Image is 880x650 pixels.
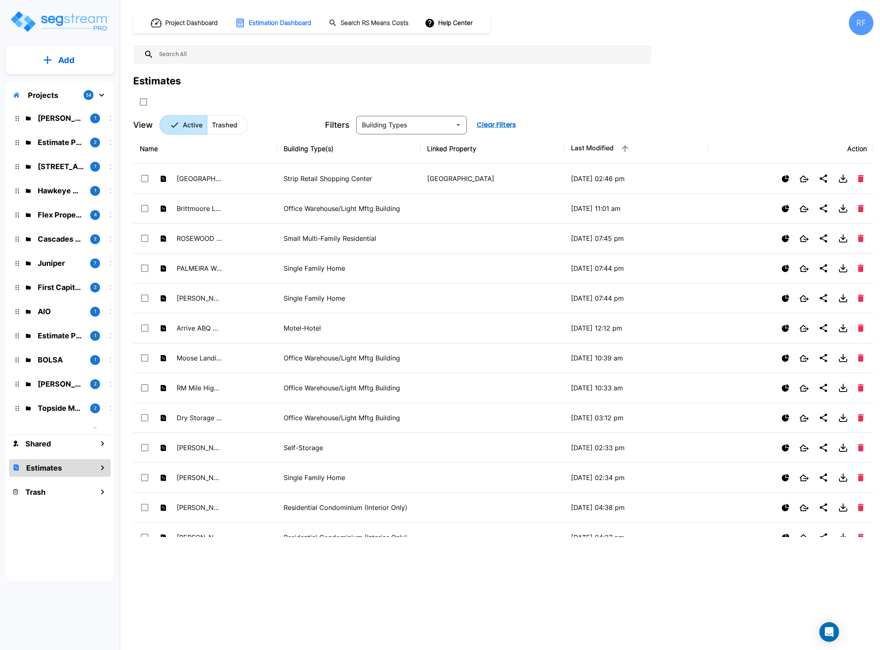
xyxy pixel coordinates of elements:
[819,622,839,642] div: Open Intercom Messenger
[325,15,413,31] button: Search RS Means Costs
[6,48,114,72] button: Add
[778,381,793,395] button: Show Ranges
[835,320,851,336] button: Download
[796,322,812,335] button: Open New Tab
[177,353,222,363] p: Moose Landing & Yarmouth Marinas
[835,499,851,516] button: Download
[25,487,45,498] h1: Trash
[38,427,84,438] p: Benefit Estimate
[284,293,414,303] p: Single Family Home
[815,200,832,217] button: Share
[38,258,84,269] p: Juniper
[86,92,91,99] p: 34
[277,134,421,164] th: Building Type(s)
[815,380,832,396] button: Share
[835,529,851,546] button: Download
[135,94,152,110] button: SelectAll
[177,174,222,183] p: [GEOGRAPHIC_DATA]
[38,233,84,245] p: Cascades Cover Two LLC
[796,411,812,425] button: Open New Tab
[159,115,248,135] div: Platform
[94,380,97,387] p: 2
[284,532,414,542] p: Residential Condominium (Interior Only)
[796,471,812,485] button: Open New Tab
[835,290,851,306] button: Download
[708,134,873,164] th: Action
[778,501,793,515] button: Show Ranges
[571,443,702,453] p: [DATE] 02:33 pm
[815,230,832,247] button: Share
[94,163,96,170] p: 1
[835,230,851,247] button: Download
[341,18,409,28] h1: Search RS Means Costs
[835,439,851,456] button: Download
[148,14,222,32] button: Project Dashboard
[207,115,248,135] button: Trashed
[284,503,414,512] p: Residential Condominium (Interior Only)
[140,144,271,154] div: Name
[177,323,222,333] p: Arrive ABQ Hotel
[94,139,97,146] p: 2
[94,115,96,122] p: 1
[177,263,222,273] p: PALMEIRA WAY
[177,443,222,453] p: [PERSON_NAME]
[571,383,702,393] p: [DATE] 10:33 am
[778,261,793,276] button: Show Ranges
[284,204,414,213] p: Office Warehouse/Light Mftg Building
[855,261,867,275] button: Delete
[815,320,832,336] button: Share
[177,413,222,423] p: Dry Storage LLC
[571,174,702,183] p: [DATE] 02:46 pm
[855,471,867,485] button: Delete
[94,356,96,363] p: 1
[38,354,84,365] p: BOLSA
[284,383,414,393] p: Office Warehouse/Light Mftg Building
[796,232,812,245] button: Open New Tab
[835,380,851,396] button: Download
[38,378,84,390] p: Gindi
[284,263,414,273] p: Single Family Home
[571,323,702,333] p: [DATE] 12:12 pm
[855,321,867,335] button: Delete
[38,137,84,148] p: Estimate Property
[855,441,867,455] button: Delete
[26,462,62,473] h1: Estimates
[94,405,97,412] p: 2
[284,353,414,363] p: Office Warehouse/Light Mftg Building
[359,119,451,131] input: Building Types
[38,403,84,414] p: Topside Marinas
[564,134,708,164] th: Last Modified
[94,284,97,291] p: 2
[28,90,58,101] p: Projects
[815,350,832,366] button: Share
[855,231,867,245] button: Delete
[815,439,832,456] button: Share
[25,438,51,449] h1: Shared
[177,204,222,213] p: Brittmoore LLC
[38,306,84,317] p: AIO
[778,291,793,306] button: Show Ranges
[94,211,97,218] p: 4
[796,501,812,514] button: Open New Tab
[284,174,414,183] p: Strip Retail Shopping Center
[855,202,867,215] button: Delete
[473,117,519,133] button: Clear Filters
[133,74,181,88] div: Estimates
[855,291,867,305] button: Delete
[835,350,851,366] button: Download
[284,443,414,453] p: Self-Storage
[835,170,851,187] button: Download
[177,503,222,512] p: [PERSON_NAME]-4BR
[94,236,97,242] p: 2
[571,532,702,542] p: [DATE] 04:37 pm
[177,293,222,303] p: [PERSON_NAME] HOUSES
[778,231,793,246] button: Show Ranges
[778,351,793,365] button: Show Ranges
[38,185,84,196] p: Hawkeye Medical LLC
[815,290,832,306] button: Share
[571,353,702,363] p: [DATE] 10:39 am
[815,499,832,516] button: Share
[815,410,832,426] button: Share
[94,260,96,267] p: 7
[212,120,237,130] p: Trashed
